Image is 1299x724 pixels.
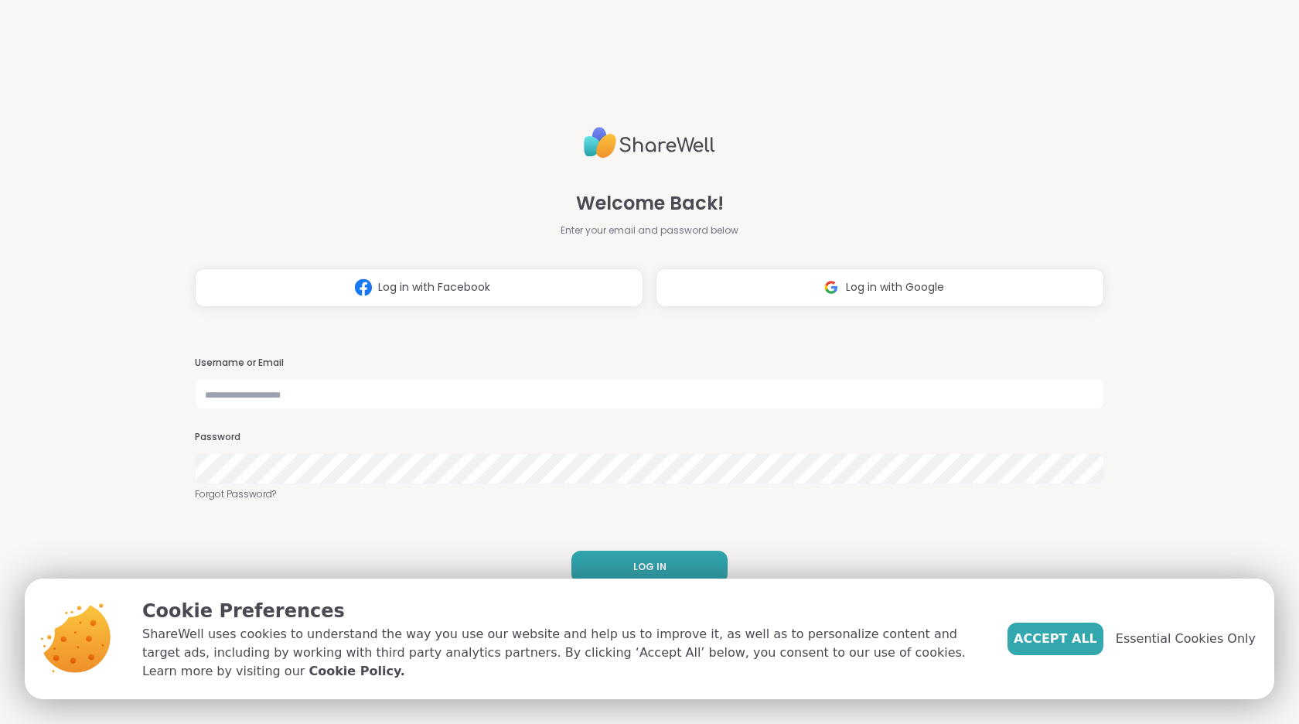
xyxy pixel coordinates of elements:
h3: Username or Email [195,357,1104,370]
span: Essential Cookies Only [1116,630,1256,648]
button: Accept All [1007,623,1103,655]
span: Welcome Back! [576,190,724,217]
a: Cookie Policy. [309,662,404,681]
button: Log in with Facebook [195,268,643,307]
img: ShareWell Logo [584,121,715,165]
span: LOG IN [633,560,667,574]
button: Log in with Google [656,268,1104,307]
img: ShareWell Logomark [349,273,378,302]
span: Accept All [1014,630,1097,648]
img: ShareWell Logomark [817,273,846,302]
span: Log in with Google [846,279,944,295]
h3: Password [195,431,1104,444]
span: Log in with Facebook [378,279,490,295]
p: ShareWell uses cookies to understand the way you use our website and help us to improve it, as we... [142,625,983,681]
p: Cookie Preferences [142,597,983,625]
a: Forgot Password? [195,487,1104,501]
span: Enter your email and password below [561,224,738,237]
button: LOG IN [571,551,728,583]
